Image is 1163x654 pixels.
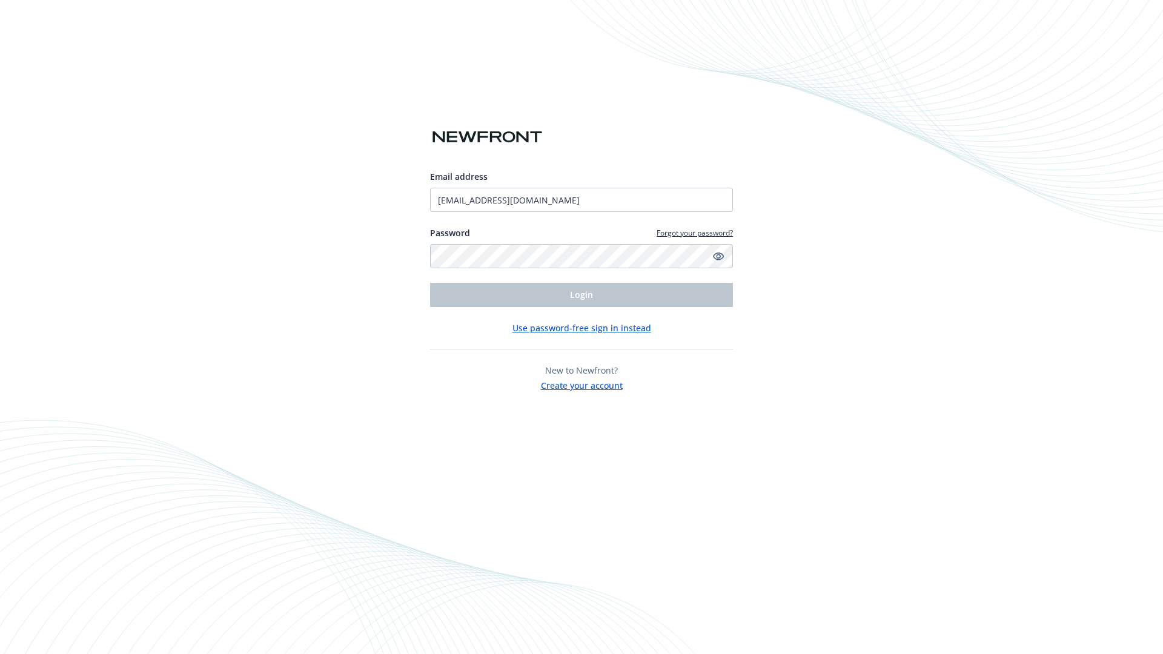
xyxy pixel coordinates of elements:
a: Show password [711,249,726,263]
button: Use password-free sign in instead [512,322,651,334]
button: Login [430,283,733,307]
a: Forgot your password? [657,228,733,238]
span: Login [570,289,593,300]
button: Create your account [541,377,623,392]
span: New to Newfront? [545,365,618,376]
input: Enter your email [430,188,733,212]
label: Password [430,226,470,239]
input: Enter your password [430,244,733,268]
img: Newfront logo [430,127,545,148]
span: Email address [430,171,488,182]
